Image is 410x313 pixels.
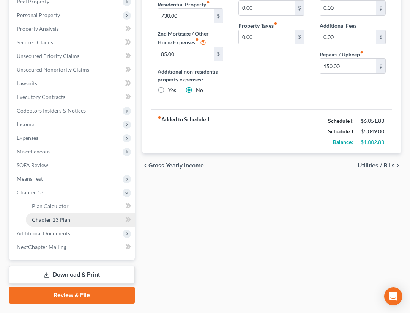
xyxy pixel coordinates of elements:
[328,128,355,135] strong: Schedule J:
[239,30,295,44] input: --
[384,287,402,305] div: Open Intercom Messenger
[239,1,295,15] input: --
[17,12,60,18] span: Personal Property
[11,49,135,63] a: Unsecured Priority Claims
[17,121,34,127] span: Income
[11,22,135,36] a: Property Analysis
[17,25,59,32] span: Property Analysis
[376,30,385,44] div: $
[11,36,135,49] a: Secured Claims
[9,266,135,284] a: Download & Print
[361,128,386,135] div: $5,049.00
[11,240,135,254] a: NextChapter Mailing
[214,47,223,61] div: $
[148,163,204,169] span: Gross Yearly Income
[360,50,364,54] i: fiber_manual_record
[328,117,354,124] strong: Schedule I:
[195,38,199,41] i: fiber_manual_record
[17,80,37,86] span: Lawsuits
[11,63,135,77] a: Unsecured Nonpriority Claims
[376,59,385,73] div: $
[158,116,209,147] strong: Added to Schedule J
[361,138,386,146] div: $1,002.83
[358,163,401,169] button: Utilities / Bills chevron_right
[9,287,135,304] a: Review & File
[358,163,395,169] span: Utilities / Bills
[26,199,135,213] a: Plan Calculator
[295,1,304,15] div: $
[158,116,161,119] i: fiber_manual_record
[142,163,204,169] button: chevron_left Gross Yearly Income
[206,0,210,4] i: fiber_manual_record
[274,22,278,25] i: fiber_manual_record
[158,30,224,47] label: 2nd Mortgage / Other Home Expenses
[158,47,214,61] input: --
[17,135,38,141] span: Expenses
[32,203,69,209] span: Plan Calculator
[11,158,135,172] a: SOFA Review
[320,1,376,15] input: --
[17,53,79,59] span: Unsecured Priority Claims
[376,1,385,15] div: $
[196,86,203,94] label: No
[17,148,50,155] span: Miscellaneous
[32,216,70,223] span: Chapter 13 Plan
[320,30,376,44] input: --
[11,90,135,104] a: Executory Contracts
[17,94,65,100] span: Executory Contracts
[17,39,53,45] span: Secured Claims
[17,230,70,236] span: Additional Documents
[320,50,364,58] label: Repairs / Upkeep
[17,244,66,250] span: NextChapter Mailing
[17,175,43,182] span: Means Test
[320,22,356,30] label: Additional Fees
[214,9,223,23] div: $
[361,117,386,125] div: $6,051.83
[158,67,224,83] label: Additional non-residential property expenses?
[168,86,176,94] label: Yes
[142,163,148,169] i: chevron_left
[17,162,48,168] span: SOFA Review
[395,163,401,169] i: chevron_right
[26,213,135,227] a: Chapter 13 Plan
[158,9,214,23] input: --
[11,77,135,90] a: Lawsuits
[17,66,89,73] span: Unsecured Nonpriority Claims
[295,30,304,44] div: $
[320,59,376,73] input: --
[238,22,278,30] label: Property Taxes
[17,107,86,114] span: Codebtors Insiders & Notices
[333,139,353,145] strong: Balance:
[17,189,43,196] span: Chapter 13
